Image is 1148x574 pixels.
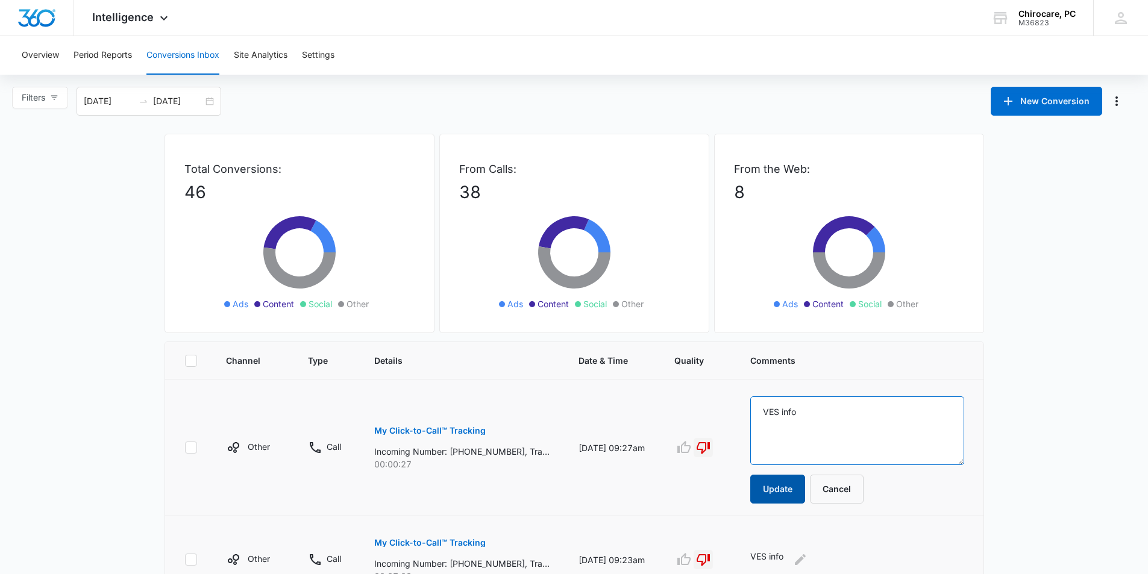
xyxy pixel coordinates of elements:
input: End date [153,95,203,108]
button: Conversions Inbox [146,36,219,75]
p: My Click-to-Call™ Tracking [374,538,486,547]
p: 00:00:27 [374,458,550,470]
span: Quality [674,354,704,367]
p: Other [248,440,270,453]
span: Intelligence [92,11,154,23]
span: Content [812,298,844,310]
span: Other [347,298,369,310]
span: Filters [22,91,45,104]
span: Comments [750,354,947,367]
button: Filters [12,87,68,108]
td: [DATE] 09:27am [564,379,660,516]
div: account id [1018,19,1076,27]
button: Update [750,475,805,504]
p: Incoming Number: [PHONE_NUMBER], Tracking Number: [PHONE_NUMBER], Ring To: [PHONE_NUMBER], Caller... [374,445,550,458]
span: Social [583,298,607,310]
span: Channel [226,354,262,367]
span: to [139,96,148,106]
span: Content [263,298,294,310]
p: From the Web: [734,161,964,177]
span: Content [538,298,569,310]
button: My Click-to-Call™ Tracking [374,528,486,557]
textarea: VES info [750,396,964,465]
p: 38 [459,179,689,205]
p: 46 [184,179,415,205]
p: My Click-to-Call™ Tracking [374,426,486,435]
span: Date & Time [579,354,628,367]
span: Ads [233,298,248,310]
button: Overview [22,36,59,75]
div: account name [1018,9,1076,19]
input: Start date [84,95,134,108]
span: Ads [782,298,798,310]
button: Edit Comments [791,550,810,569]
span: Social [858,298,882,310]
span: Details [374,354,532,367]
button: Cancel [810,475,864,504]
span: Other [896,298,918,310]
button: Site Analytics [234,36,287,75]
p: Other [248,552,270,565]
span: swap-right [139,96,148,106]
p: 8 [734,179,964,205]
p: Call [327,552,341,565]
span: Type [308,354,328,367]
p: Call [327,440,341,453]
button: My Click-to-Call™ Tracking [374,416,486,445]
button: New Conversion [991,87,1102,116]
p: Total Conversions: [184,161,415,177]
span: Ads [507,298,523,310]
p: VES info [750,550,783,569]
span: Other [621,298,644,310]
p: Incoming Number: [PHONE_NUMBER], Tracking Number: [PHONE_NUMBER], Ring To: [PHONE_NUMBER], Caller... [374,557,550,570]
button: Period Reports [74,36,132,75]
button: Manage Numbers [1107,92,1126,111]
p: From Calls: [459,161,689,177]
span: Social [309,298,332,310]
button: Settings [302,36,334,75]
